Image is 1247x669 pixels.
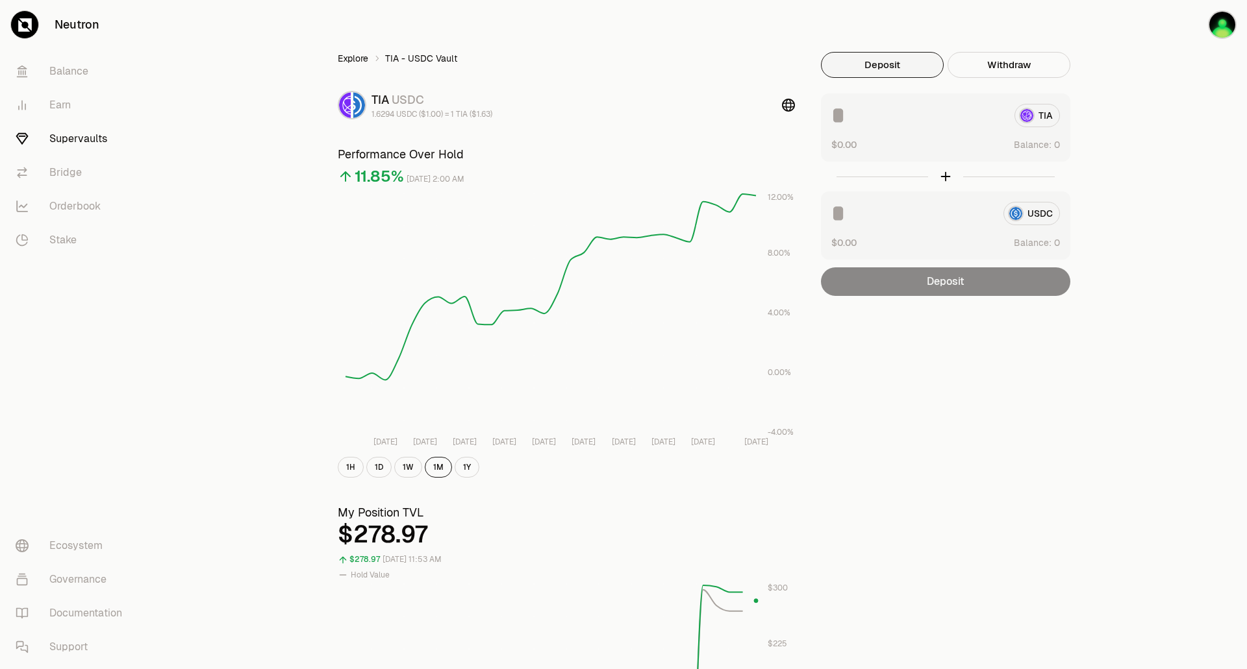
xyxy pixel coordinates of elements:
[768,427,794,437] tspan: -4.00%
[5,630,140,664] a: Support
[392,92,424,107] span: USDC
[413,437,437,447] tspan: [DATE]
[5,189,140,223] a: Orderbook
[455,457,479,478] button: 1Y
[831,236,857,249] button: $0.00
[821,52,944,78] button: Deposit
[768,192,794,202] tspan: 12.00%
[355,166,404,187] div: 11.85%
[768,583,788,593] tspan: $300
[385,52,457,65] span: TIA - USDC Vault
[351,570,390,580] span: Hold Value
[338,52,368,65] a: Explore
[5,88,140,122] a: Earn
[768,248,790,258] tspan: 8.00%
[5,596,140,630] a: Documentation
[651,437,675,447] tspan: [DATE]
[394,457,422,478] button: 1W
[1014,236,1052,249] span: Balance:
[338,145,795,164] h3: Performance Over Hold
[948,52,1070,78] button: Withdraw
[5,529,140,563] a: Ecosystem
[373,437,397,447] tspan: [DATE]
[768,308,790,318] tspan: 4.00%
[492,437,516,447] tspan: [DATE]
[338,504,795,522] h3: My Position TVL
[768,367,791,378] tspan: 0.00%
[5,223,140,257] a: Stake
[366,457,392,478] button: 1D
[339,92,351,118] img: TIA Logo
[372,109,492,119] div: 1.6294 USDC ($1.00) = 1 TIA ($1.63)
[612,437,636,447] tspan: [DATE]
[353,92,365,118] img: USDC Logo
[5,563,140,596] a: Governance
[453,437,477,447] tspan: [DATE]
[768,639,787,649] tspan: $225
[425,457,452,478] button: 1M
[338,522,795,548] div: $278.97
[831,138,857,151] button: $0.00
[407,172,464,187] div: [DATE] 2:00 AM
[691,437,715,447] tspan: [DATE]
[5,156,140,189] a: Bridge
[5,122,140,156] a: Supervaults
[532,437,556,447] tspan: [DATE]
[338,52,795,65] nav: breadcrumb
[572,437,596,447] tspan: [DATE]
[1014,138,1052,151] span: Balance:
[372,91,492,109] div: TIA
[5,55,140,88] a: Balance
[338,457,364,478] button: 1H
[349,552,380,567] div: $278.97
[1208,10,1237,39] img: Antoine BdV (ATOM)
[383,552,442,567] div: [DATE] 11:53 AM
[744,437,768,447] tspan: [DATE]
